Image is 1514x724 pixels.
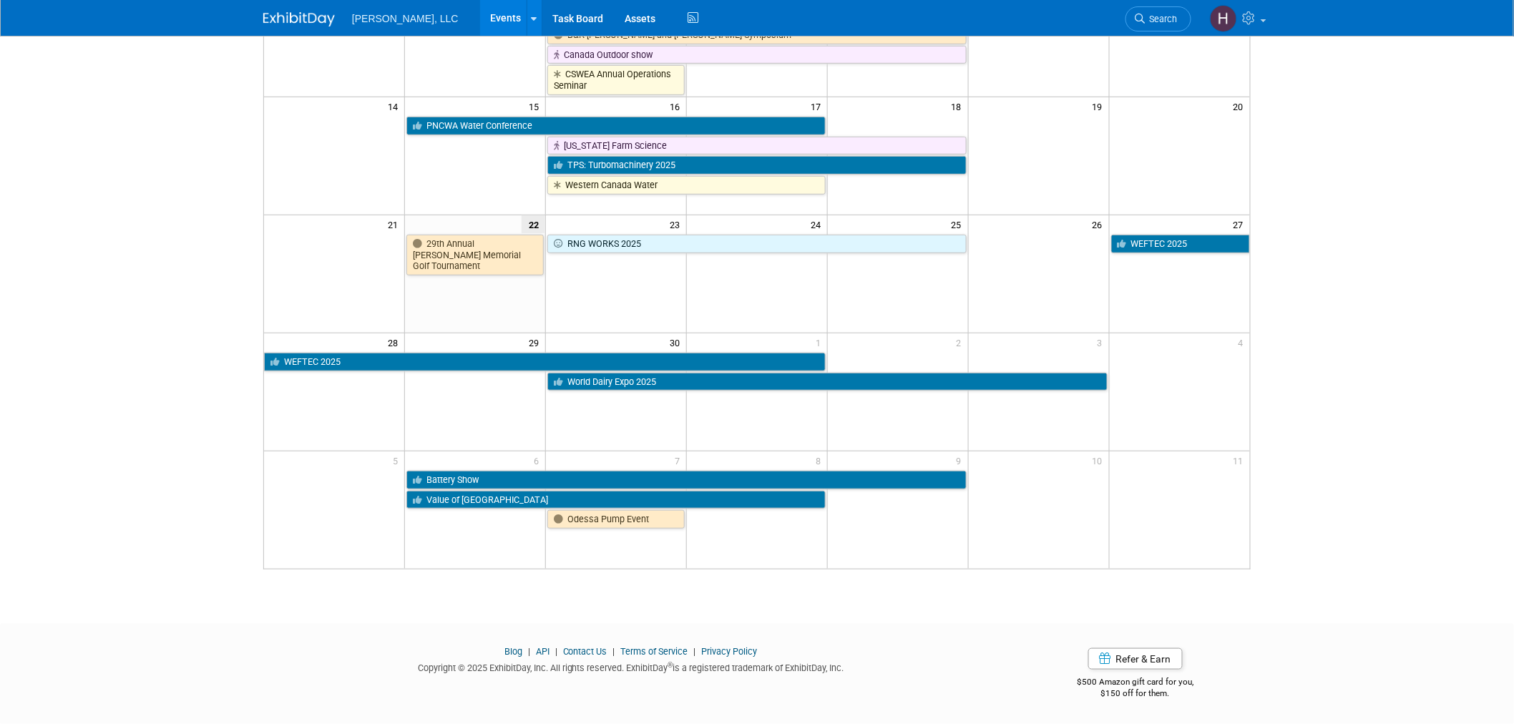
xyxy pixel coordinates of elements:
span: Search [1145,14,1178,24]
a: Contact Us [563,646,607,657]
span: | [552,646,561,657]
div: $150 off for them. [1020,688,1251,700]
span: 2 [955,333,968,351]
span: | [690,646,700,657]
span: | [524,646,534,657]
span: 7 [673,451,686,469]
a: WEFTEC 2025 [264,353,826,371]
span: 17 [809,97,827,115]
span: 20 [1232,97,1250,115]
span: 27 [1232,215,1250,233]
a: Terms of Service [621,646,688,657]
span: 1 [814,333,827,351]
span: 19 [1091,97,1109,115]
a: Search [1125,6,1191,31]
a: 29th Annual [PERSON_NAME] Memorial Golf Tournament [406,235,544,275]
span: 5 [391,451,404,469]
span: [PERSON_NAME], LLC [352,13,459,24]
a: WEFTEC 2025 [1111,235,1250,253]
span: 8 [814,451,827,469]
a: Refer & Earn [1088,648,1183,670]
img: ExhibitDay [263,12,335,26]
span: 29 [527,333,545,351]
span: 24 [809,215,827,233]
span: 21 [386,215,404,233]
span: 15 [527,97,545,115]
span: | [610,646,619,657]
a: CSWEA Annual Operations Seminar [547,65,685,94]
img: Hannah Mulholland [1210,5,1237,32]
span: 4 [1237,333,1250,351]
a: Battery Show [406,471,966,489]
a: World Dairy Expo 2025 [547,373,1107,391]
span: 3 [1096,333,1109,351]
a: Value of [GEOGRAPHIC_DATA] [406,491,826,509]
span: 9 [955,451,968,469]
span: 25 [950,215,968,233]
span: 10 [1091,451,1109,469]
div: $500 Amazon gift card for you, [1020,667,1251,700]
a: Western Canada Water [547,176,826,195]
span: 16 [668,97,686,115]
span: 18 [950,97,968,115]
a: Canada Outdoor show [547,46,967,64]
a: Privacy Policy [702,646,758,657]
span: 6 [532,451,545,469]
a: [US_STATE] Farm Science [547,137,967,155]
sup: ® [668,661,673,669]
span: 26 [1091,215,1109,233]
a: PNCWA Water Conference [406,117,826,135]
a: TPS: Turbomachinery 2025 [547,156,967,175]
a: Odessa Pump Event [547,510,685,529]
div: Copyright © 2025 ExhibitDay, Inc. All rights reserved. ExhibitDay is a registered trademark of Ex... [263,658,999,675]
span: 22 [522,215,545,233]
span: 14 [386,97,404,115]
span: 30 [668,333,686,351]
span: 23 [668,215,686,233]
span: 11 [1232,451,1250,469]
span: 28 [386,333,404,351]
a: Blog [504,646,522,657]
a: RNG WORKS 2025 [547,235,967,253]
a: API [536,646,550,657]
